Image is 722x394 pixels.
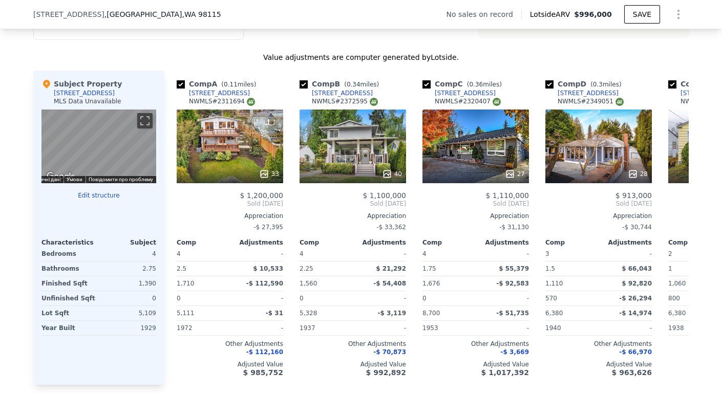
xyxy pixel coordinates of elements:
[312,97,378,106] div: NWMLS # 2372595
[355,291,406,305] div: -
[246,348,283,356] span: -$ 112,160
[619,295,652,302] span: -$ 26,294
[463,81,506,88] span: ( miles)
[177,200,283,208] span: Sold [DATE]
[422,89,496,97] a: [STREET_ADDRESS]
[189,89,250,97] div: [STREET_ADDRESS]
[447,9,521,19] div: No sales on record
[422,321,474,335] div: 1953
[182,10,221,18] span: , WA 98115
[622,265,652,272] span: $ 66,043
[601,247,652,261] div: -
[44,170,78,183] img: Google
[177,295,181,302] span: 0
[469,81,483,88] span: 0.36
[177,360,283,368] div: Adjusted Value
[253,224,283,231] span: -$ 27,395
[619,348,652,356] span: -$ 66,970
[246,280,283,287] span: -$ 112,590
[624,5,660,24] button: SAVE
[376,265,406,272] span: $ 21,292
[41,261,97,276] div: Bathrooms
[240,191,283,200] span: $ 1,200,000
[545,340,652,348] div: Other Adjustments
[230,238,283,247] div: Adjustments
[622,280,652,287] span: $ 92,820
[545,212,652,220] div: Appreciation
[232,247,283,261] div: -
[101,247,156,261] div: 4
[300,212,406,220] div: Appreciation
[628,169,648,179] div: 28
[253,265,283,272] span: $ 10,533
[99,238,156,247] div: Subject
[340,81,383,88] span: ( miles)
[189,97,255,106] div: NWMLS # 2311694
[101,321,156,335] div: 1929
[373,348,406,356] span: -$ 70,873
[558,97,624,106] div: NWMLS # 2349051
[545,310,563,317] span: 6,380
[422,79,506,89] div: Comp C
[224,81,238,88] span: 0.11
[668,4,689,25] button: Show Options
[89,177,153,182] a: Повідомити про проблему
[530,9,574,19] span: Lotside ARV
[493,98,501,106] img: NWMLS Logo
[41,306,97,320] div: Lot Sqft
[41,110,156,183] div: Карта
[177,310,194,317] span: 5,111
[41,238,99,247] div: Characteristics
[177,250,181,257] span: 4
[41,321,97,335] div: Year Built
[545,360,652,368] div: Adjusted Value
[422,295,427,302] span: 0
[422,261,474,276] div: 1.75
[300,200,406,208] span: Sold [DATE]
[496,280,529,287] span: -$ 92,583
[177,280,194,287] span: 1,710
[505,169,525,179] div: 27
[545,250,549,257] span: 3
[300,261,351,276] div: 2.25
[545,261,597,276] div: 1.5
[232,321,283,335] div: -
[101,276,156,291] div: 1,390
[347,81,360,88] span: 0.34
[668,310,686,317] span: 6,380
[353,238,406,247] div: Adjustments
[33,52,689,62] div: Value adjustments are computer generated by Lotside .
[615,191,652,200] span: $ 913,000
[422,238,476,247] div: Comp
[545,280,563,287] span: 1,110
[593,81,603,88] span: 0.3
[54,89,115,97] div: [STREET_ADDRESS]
[300,79,383,89] div: Comp B
[41,191,156,200] button: Edit structure
[300,321,351,335] div: 1937
[177,79,260,89] div: Comp A
[422,280,440,287] span: 1,676
[259,169,279,179] div: 33
[243,368,283,377] span: $ 985,752
[478,321,529,335] div: -
[499,265,529,272] span: $ 55,379
[545,295,557,302] span: 570
[668,238,721,247] div: Comp
[615,98,624,106] img: NWMLS Logo
[668,295,680,302] span: 800
[378,310,406,317] span: -$ 3,119
[668,280,686,287] span: 1,060
[300,89,373,97] a: [STREET_ADDRESS]
[300,360,406,368] div: Adjusted Value
[177,340,283,348] div: Other Adjustments
[382,169,402,179] div: 40
[478,291,529,305] div: -
[545,79,626,89] div: Comp D
[476,238,529,247] div: Adjustments
[300,295,304,302] span: 0
[496,310,529,317] span: -$ 51,735
[41,291,97,305] div: Unfinished Sqft
[574,10,612,18] span: $996,000
[376,224,406,231] span: -$ 33,362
